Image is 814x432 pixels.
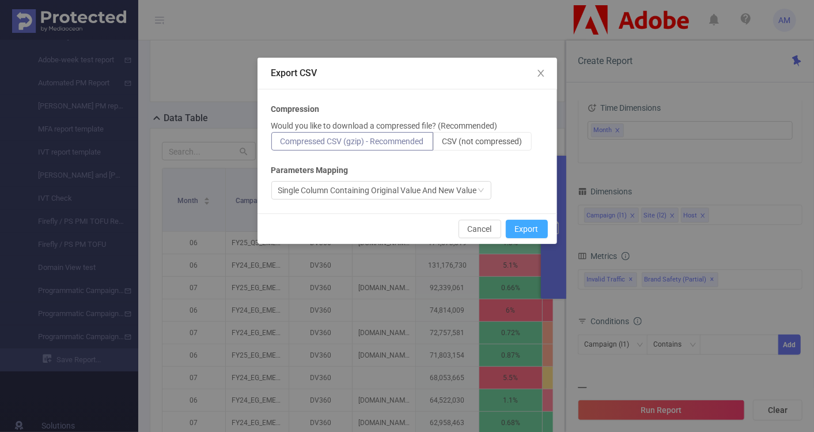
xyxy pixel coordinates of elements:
span: CSV (not compressed) [442,137,523,146]
i: icon: down [478,187,484,195]
button: Close [525,58,557,90]
button: Export [506,220,548,238]
div: Export CSV [271,67,543,80]
i: icon: close [536,69,546,78]
span: Compressed CSV (gzip) - Recommended [281,137,424,146]
button: Cancel [459,220,501,238]
p: Would you like to download a compressed file? (Recommended) [271,120,498,132]
b: Compression [271,103,320,115]
div: Single Column Containing Original Value And New Value [278,182,477,199]
b: Parameters Mapping [271,164,349,176]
